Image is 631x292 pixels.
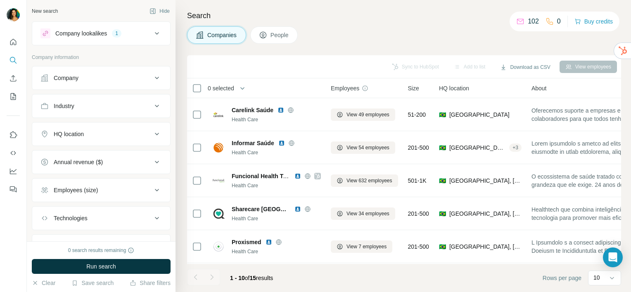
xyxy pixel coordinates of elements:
p: 102 [528,16,539,26]
p: 10 [593,273,600,282]
button: View 632 employees [331,174,398,187]
button: View 54 employees [331,141,395,154]
span: View 7 employees [346,243,387,250]
div: New search [32,7,58,15]
button: Clear [32,279,55,287]
span: results [230,275,273,281]
span: 201-500 [408,210,429,218]
button: Use Surfe on LinkedIn [7,127,20,142]
span: [GEOGRAPHIC_DATA], [GEOGRAPHIC_DATA] [449,210,522,218]
p: 0 [557,16,561,26]
span: Carelink Saúde [232,106,273,114]
span: View 34 employees [346,210,389,217]
img: LinkedIn logo [294,173,301,179]
span: 0 selected [208,84,234,92]
button: Enrich CSV [7,71,20,86]
button: Company [32,68,170,88]
button: Buy credits [574,16,613,27]
span: View 49 employees [346,111,389,118]
img: Logo of Funcional Health Tech [212,174,225,187]
div: Health Care [232,149,321,156]
span: Run search [86,262,116,271]
img: LinkedIn logo [266,239,272,245]
div: Health Care [232,116,321,123]
span: 1 - 10 [230,275,245,281]
button: Industry [32,96,170,116]
button: Run search [32,259,171,274]
span: [GEOGRAPHIC_DATA], [GEOGRAPHIC_DATA] [449,177,522,185]
button: Save search [71,279,114,287]
div: Employees (size) [54,186,98,194]
div: 0 search results remaining [68,247,135,254]
div: HQ location [54,130,84,138]
button: Company lookalikes1 [32,24,170,43]
div: 1 [112,30,121,37]
img: Logo of Proxismed [212,240,225,253]
img: Logo of Carelink Saúde [212,108,225,121]
span: Size [408,84,419,92]
div: Annual revenue ($) [54,158,103,166]
img: LinkedIn logo [278,107,284,113]
button: My lists [7,89,20,104]
button: Hide [144,5,176,17]
span: Employees [331,84,359,92]
span: People [270,31,289,39]
div: Company lookalikes [55,29,107,38]
span: 🇧🇷 [439,177,446,185]
div: + 3 [509,144,522,151]
button: HQ location [32,124,170,144]
button: Employees (size) [32,180,170,200]
span: of [245,275,250,281]
span: Funcional Health Tech [232,173,293,179]
button: Dashboard [7,164,20,179]
button: Search [7,53,20,68]
button: View 34 employees [331,207,395,220]
img: Logo of Sharecare Brasil [212,207,225,220]
button: Use Surfe API [7,146,20,160]
div: Technologies [54,214,88,222]
button: Download as CSV [494,61,556,73]
p: Company information [32,54,171,61]
div: Health Care [232,182,321,189]
span: 🇧🇷 [439,210,446,218]
span: Proxismed [232,238,261,246]
button: Quick start [7,35,20,49]
span: 🇧🇷 [439,243,446,251]
button: Technologies [32,208,170,228]
span: 🇧🇷 [439,144,446,152]
span: 501-1K [408,177,427,185]
img: Logo of Informar Saúde [212,141,225,154]
button: View 7 employees [331,240,392,253]
div: Industry [54,102,74,110]
span: Informar Saúde [232,139,274,147]
span: 201-500 [408,243,429,251]
span: View 54 employees [346,144,389,151]
span: 🇧🇷 [439,111,446,119]
span: Sharecare [GEOGRAPHIC_DATA] [232,205,290,213]
span: 15 [250,275,256,281]
span: HQ location [439,84,469,92]
button: Share filters [130,279,171,287]
button: Feedback [7,182,20,197]
img: LinkedIn logo [294,206,301,212]
span: 201-500 [408,144,429,152]
span: [GEOGRAPHIC_DATA] [449,111,510,119]
span: View 632 employees [346,177,392,184]
div: Open Intercom Messenger [603,247,623,267]
img: Avatar [7,8,20,21]
div: Health Care [232,215,321,222]
div: Company [54,74,78,82]
span: [GEOGRAPHIC_DATA], [GEOGRAPHIC_DATA] [449,144,506,152]
img: LinkedIn logo [278,140,285,146]
span: Rows per page [543,274,581,282]
h4: Search [187,10,621,21]
button: Annual revenue ($) [32,152,170,172]
span: 51-200 [408,111,426,119]
span: About [531,84,547,92]
span: Companies [207,31,237,39]
span: [GEOGRAPHIC_DATA], [GEOGRAPHIC_DATA] [449,243,522,251]
div: Health Care [232,248,321,255]
button: Keywords [32,236,170,256]
button: View 49 employees [331,108,395,121]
